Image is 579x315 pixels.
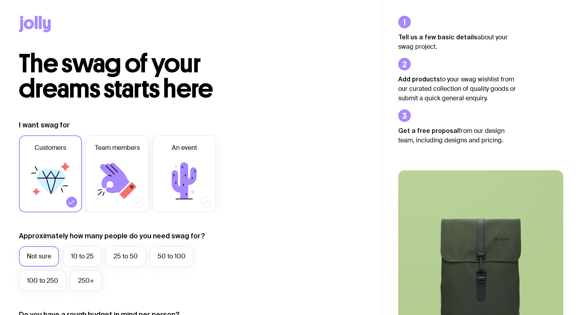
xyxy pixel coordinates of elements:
[19,271,66,291] label: 100 to 250
[19,120,70,130] label: I want swag for
[150,246,193,267] label: 50 to 100
[95,143,140,153] span: Team members
[398,32,516,52] p: about your swag project.
[398,74,516,103] p: to your swag wishlist from our curated collection of quality goods or submit a quick general enqu...
[19,48,213,104] span: The swag of your dreams starts here
[63,246,102,267] label: 10 to 25
[398,33,477,41] strong: Tell us a few basic details
[19,246,59,267] label: Not sure
[35,143,66,153] span: Customers
[398,126,516,145] p: from our design team, including designs and pricing.
[398,127,459,134] strong: Get a free proposal
[398,76,440,83] strong: Add products
[172,143,197,153] span: An event
[70,271,102,291] label: 250+
[106,246,146,267] label: 25 to 50
[19,231,205,241] label: Approximately how many people do you need swag for?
